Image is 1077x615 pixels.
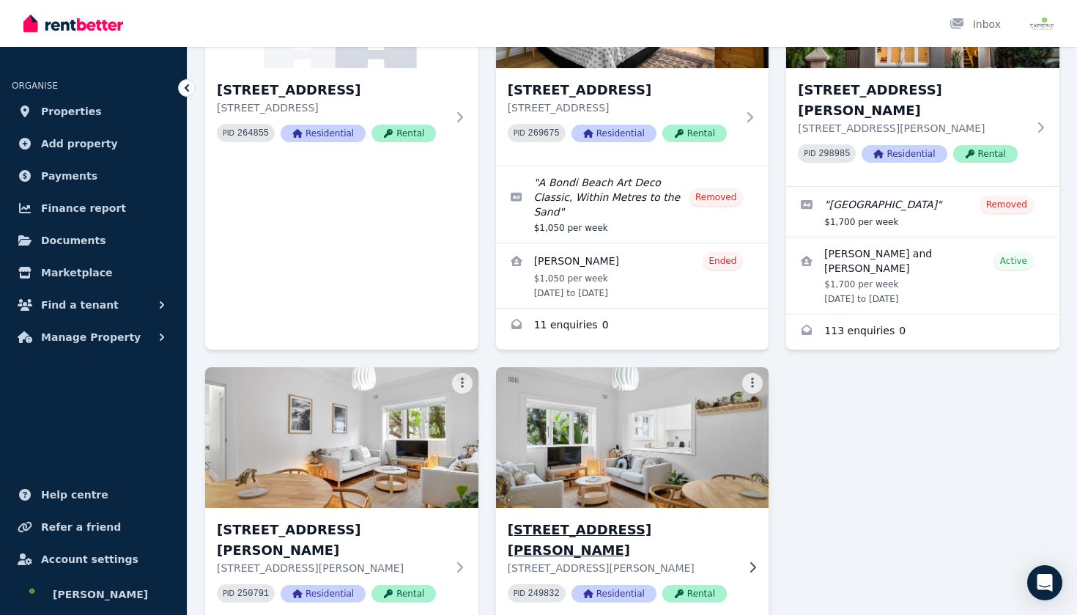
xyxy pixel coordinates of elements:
p: [STREET_ADDRESS][PERSON_NAME] [217,561,446,575]
img: Max Broodryk [1030,12,1054,35]
a: Properties [12,97,175,126]
span: ORGANISE [12,81,58,91]
small: PID [514,589,525,597]
span: Residential [281,125,366,142]
button: Manage Property [12,323,175,352]
span: Add property [41,135,118,152]
h3: [STREET_ADDRESS] [508,80,737,100]
span: Payments [41,167,97,185]
code: 249832 [528,589,560,599]
span: Marketplace [41,264,112,281]
span: Refer a friend [41,518,121,536]
small: PID [804,150,815,158]
code: 298985 [818,149,850,159]
small: PID [223,589,234,597]
p: [STREET_ADDRESS] [508,100,737,115]
code: 250791 [237,589,269,599]
a: Help centre [12,480,175,509]
span: Residential [281,585,366,603]
span: Help centre [41,486,108,504]
button: More options [452,373,473,394]
span: Rental [953,145,1018,163]
a: View details for Kalia Chan [496,243,769,308]
a: Documents [12,226,175,255]
img: 5 Edward Street, Bondi Beach [205,367,478,508]
a: Edit listing: Inner City Haven [786,187,1059,237]
img: RentBetter [23,12,123,34]
span: Residential [571,125,656,142]
a: Edit listing: A Bondi Beach Art Deco Classic, Within Metres to the Sand [496,166,769,243]
div: Open Intercom Messenger [1027,565,1062,600]
a: Refer a friend [12,512,175,542]
span: Finance report [41,199,126,217]
p: [STREET_ADDRESS] [217,100,446,115]
span: Rental [371,125,436,142]
img: unit 10/5 Edward Street, Bondi Beach [489,364,775,512]
h3: [STREET_ADDRESS][PERSON_NAME] [508,520,737,561]
button: More options [742,373,763,394]
span: Properties [41,103,102,120]
h3: [STREET_ADDRESS][PERSON_NAME] [217,520,446,561]
img: Max Broodryk [18,583,41,606]
small: PID [514,129,525,137]
button: Find a tenant [12,290,175,320]
span: Find a tenant [41,296,119,314]
h3: [STREET_ADDRESS] [217,80,446,100]
code: 269675 [528,128,560,139]
span: Documents [41,232,106,249]
span: Rental [371,585,436,603]
small: PID [223,129,234,137]
span: Account settings [41,550,138,568]
a: Enquiries for 4 James Street, Petersham [786,314,1059,350]
a: Add property [12,129,175,158]
p: [STREET_ADDRESS][PERSON_NAME] [508,561,737,575]
span: Rental [662,125,727,142]
p: [STREET_ADDRESS][PERSON_NAME] [798,121,1027,136]
code: 264855 [237,128,269,139]
span: Manage Property [41,328,141,346]
a: View details for Tim Bain and Samantha Rose [786,237,1059,314]
a: Enquiries for 1/30 Lamrock Avenue, Bondi Beach [496,309,769,344]
h3: [STREET_ADDRESS][PERSON_NAME] [798,80,1027,121]
a: Payments [12,161,175,191]
span: [PERSON_NAME] [53,586,148,603]
a: Marketplace [12,258,175,287]
span: Rental [662,585,727,603]
a: Finance report [12,194,175,223]
span: Residential [862,145,947,163]
span: Residential [571,585,656,603]
a: Account settings [12,545,175,574]
div: Inbox [950,17,1001,32]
